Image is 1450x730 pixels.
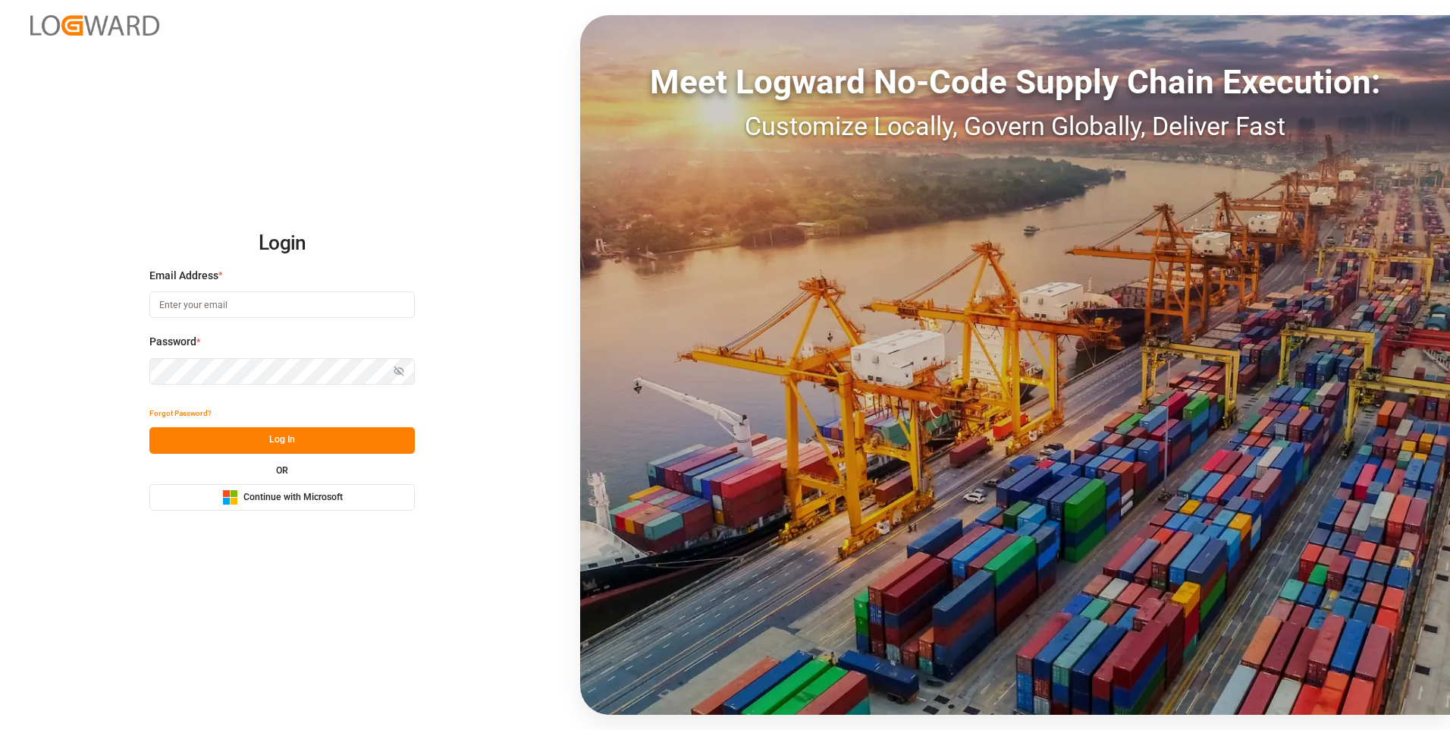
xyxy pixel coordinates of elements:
[149,219,415,268] h2: Login
[580,57,1450,107] div: Meet Logward No-Code Supply Chain Execution:
[149,334,196,350] span: Password
[149,291,415,318] input: Enter your email
[276,466,288,475] small: OR
[149,427,415,454] button: Log In
[149,401,212,427] button: Forgot Password?
[580,107,1450,146] div: Customize Locally, Govern Globally, Deliver Fast
[149,268,218,284] span: Email Address
[149,484,415,511] button: Continue with Microsoft
[30,15,159,36] img: Logward_new_orange.png
[243,491,343,505] span: Continue with Microsoft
